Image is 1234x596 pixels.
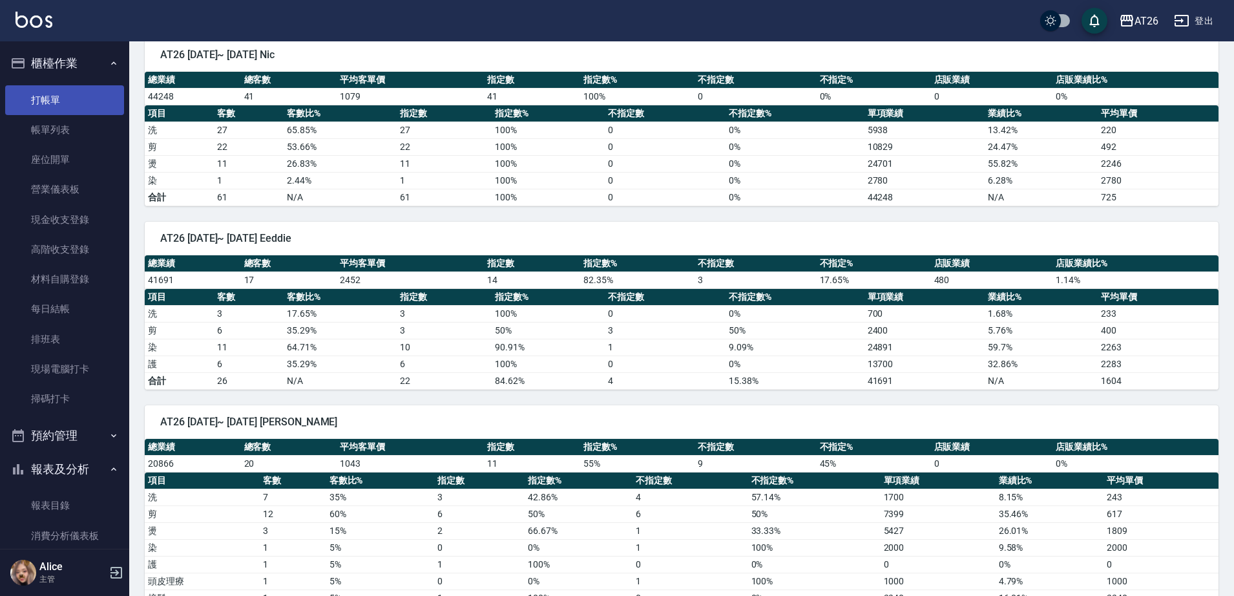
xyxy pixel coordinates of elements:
th: 指定數 [484,439,580,456]
td: 4.79 % [996,573,1103,590]
td: 41691 [145,271,241,288]
td: 20 [241,455,337,472]
th: 總客數 [241,72,337,89]
td: 1 [397,172,492,189]
td: 0 [605,305,726,322]
td: 22 [214,138,283,155]
td: 5938 [864,122,985,138]
div: AT26 [1135,13,1158,29]
td: 1 [633,539,748,556]
a: 帳單列表 [5,115,124,145]
span: AT26 [DATE]~ [DATE] Nic [160,48,1203,61]
td: 3 [605,322,726,339]
th: 客數比% [284,105,397,122]
td: 燙 [145,522,260,539]
td: 1604 [1098,372,1218,389]
td: 1809 [1103,522,1218,539]
td: 2780 [864,172,985,189]
th: 業績比% [996,473,1103,489]
td: 55.82 % [985,155,1098,172]
th: 單項業績 [881,473,996,489]
td: 0 % [748,556,881,573]
td: 55 % [580,455,695,472]
th: 不指定% [817,72,931,89]
td: 1 [214,172,283,189]
td: 1000 [881,573,996,590]
td: 染 [145,339,214,356]
span: AT26 [DATE]~ [DATE] [PERSON_NAME] [160,416,1203,429]
td: 1 [260,556,326,573]
td: 護 [145,356,214,372]
td: 2263 [1098,339,1218,356]
button: 櫃檯作業 [5,47,124,80]
td: 82.35 % [580,271,695,288]
th: 總客數 [241,255,337,272]
td: 35 % [326,489,434,506]
th: 指定數% [525,473,633,489]
td: 2400 [864,322,985,339]
td: 2452 [337,271,484,288]
td: 剪 [145,506,260,522]
td: 0 % [726,172,864,189]
th: 平均單價 [1098,105,1218,122]
th: 不指定數 [605,289,726,306]
th: 不指定數% [748,473,881,489]
td: 6 [397,356,492,372]
h5: Alice [39,560,105,573]
td: 9 [695,455,816,472]
table: a dense table [145,439,1218,473]
th: 店販業績 [931,255,1052,272]
th: 總業績 [145,255,241,272]
td: 0 % [525,539,633,556]
td: 61 [214,189,283,206]
td: 60 % [326,506,434,522]
td: 5 % [326,539,434,556]
button: save [1082,8,1107,34]
td: 700 [864,305,985,322]
td: 15 % [326,522,434,539]
td: 20866 [145,455,241,472]
td: 10829 [864,138,985,155]
td: 233 [1098,305,1218,322]
th: 指定數% [580,439,695,456]
td: 1.14 % [1052,271,1218,288]
td: 243 [1103,489,1218,506]
th: 總業績 [145,439,241,456]
td: 15.38% [726,372,864,389]
td: 27 [214,122,283,138]
td: 0 % [726,122,864,138]
td: 84.62% [492,372,605,389]
td: 220 [1098,122,1218,138]
td: 11 [484,455,580,472]
th: 指定數% [492,105,605,122]
th: 店販業績比% [1052,72,1218,89]
td: 492 [1098,138,1218,155]
td: 6 [633,506,748,522]
td: 洗 [145,489,260,506]
td: 617 [1103,506,1218,522]
th: 平均單價 [1103,473,1218,489]
td: 100 % [748,539,881,556]
th: 不指定數% [726,289,864,306]
td: 1 [633,573,748,590]
a: 打帳單 [5,85,124,115]
td: 24891 [864,339,985,356]
td: 32.86 % [985,356,1098,372]
td: 頭皮理療 [145,573,260,590]
table: a dense table [145,289,1218,390]
th: 客數 [214,289,283,306]
a: 材料自購登錄 [5,264,124,294]
img: Logo [16,12,52,28]
td: 0 % [1052,88,1218,105]
td: 合計 [145,189,214,206]
td: 26.83 % [284,155,397,172]
th: 業績比% [985,289,1098,306]
td: 24701 [864,155,985,172]
td: 41691 [864,372,985,389]
th: 店販業績 [931,439,1052,456]
td: 洗 [145,122,214,138]
a: 座位開單 [5,145,124,175]
td: 0 [1103,556,1218,573]
td: 0 [605,356,726,372]
td: 0 [695,88,816,105]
